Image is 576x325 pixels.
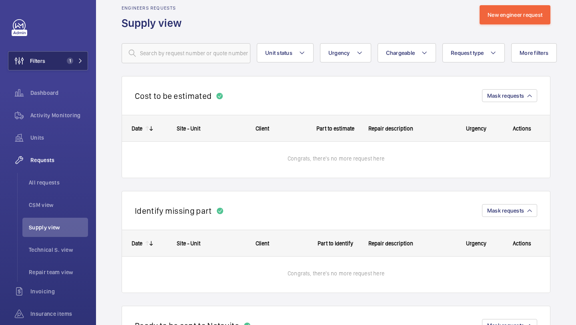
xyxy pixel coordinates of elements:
[29,246,88,254] span: Technical S. view
[513,240,531,247] span: Actions
[320,43,371,62] button: Urgency
[451,50,484,56] span: Request type
[482,204,537,217] button: Mask requests
[29,223,88,231] span: Supply view
[29,268,88,276] span: Repair team view
[135,91,212,101] h2: Cost to be estimated
[328,50,350,56] span: Urgency
[30,134,88,142] span: Units
[378,43,436,62] button: Chargeable
[67,58,73,64] span: 1
[30,287,88,295] span: Invoicing
[368,240,413,247] span: Repair description
[466,125,486,132] span: Urgency
[177,240,200,247] span: Site - Unit
[318,240,353,247] span: Part to Identify
[29,179,88,187] span: All requests
[487,207,524,214] span: Mask requests
[482,89,537,102] button: Mask requests
[30,89,88,97] span: Dashboard
[29,201,88,209] span: CSM view
[513,125,531,132] span: Actions
[135,206,212,216] h2: Identify missing part
[30,310,88,318] span: Insurance items
[256,125,269,132] span: Client
[30,57,45,65] span: Filters
[520,50,548,56] span: More filters
[257,43,314,62] button: Unit status
[480,5,550,24] button: New engineer request
[30,156,88,164] span: Requests
[122,5,186,11] h2: Engineers requests
[122,16,186,30] h1: Supply view
[316,125,354,132] span: Part to estimate
[511,43,557,62] button: More filters
[177,125,200,132] span: Site - Unit
[466,240,486,247] span: Urgency
[487,92,524,99] span: Mask requests
[132,240,142,247] div: Date
[442,43,505,62] button: Request type
[8,51,88,70] button: Filters1
[30,111,88,119] span: Activity Monitoring
[265,50,292,56] span: Unit status
[132,125,142,132] div: Date
[122,43,250,63] input: Search by request number or quote number
[256,240,269,247] span: Client
[368,125,413,132] span: Repair description
[386,50,415,56] span: Chargeable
